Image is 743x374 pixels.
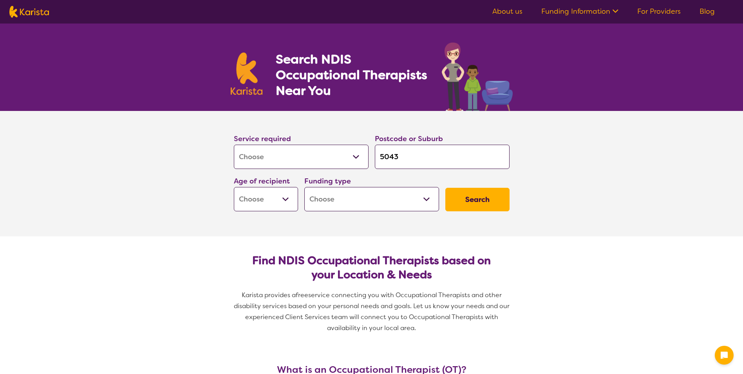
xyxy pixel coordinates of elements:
img: Karista logo [231,53,263,95]
h1: Search NDIS Occupational Therapists Near You [276,51,428,98]
a: Blog [700,7,715,16]
a: Funding Information [541,7,618,16]
label: Age of recipient [234,176,290,186]
button: Search [445,188,510,211]
label: Postcode or Suburb [375,134,443,143]
input: Type [375,145,510,169]
a: For Providers [637,7,681,16]
h2: Find NDIS Occupational Therapists based on your Location & Needs [240,254,503,282]
label: Funding type [304,176,351,186]
label: Service required [234,134,291,143]
span: Karista provides a [242,291,296,299]
img: occupational-therapy [442,42,513,111]
a: About us [492,7,522,16]
img: Karista logo [9,6,49,18]
span: service connecting you with Occupational Therapists and other disability services based on your p... [234,291,511,332]
span: free [296,291,308,299]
